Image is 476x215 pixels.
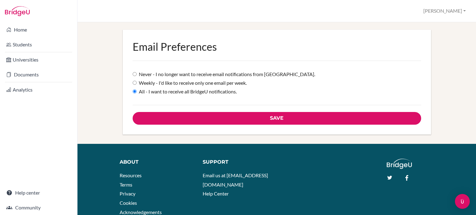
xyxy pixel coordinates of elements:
a: Privacy [120,191,135,196]
a: Acknowledgements [120,209,162,215]
img: logo_white@2x-f4f0deed5e89b7ecb1c2cc34c3e3d731f90f0f143d5ea2071677605dd97b5244.png [387,159,412,169]
a: Home [1,24,76,36]
div: Support [203,159,272,166]
h2: Email Preferences [133,40,421,54]
input: All - I want to receive all BridgeU notifications. [133,89,137,93]
input: Never - I no longer want to receive email notifications from [GEOGRAPHIC_DATA]. [133,72,137,76]
a: Email us at [EMAIL_ADDRESS][DOMAIN_NAME] [203,172,268,187]
a: Terms [120,182,132,187]
input: Weekly - I'd like to receive only one email per week. [133,81,137,85]
label: Weekly - I'd like to receive only one email per week. [133,80,247,87]
a: Community [1,201,76,214]
button: [PERSON_NAME] [421,5,469,17]
label: Never - I no longer want to receive email notifications from [GEOGRAPHIC_DATA]. [133,71,315,78]
label: All - I want to receive all BridgeU notifications. [133,88,237,95]
a: Help center [1,187,76,199]
a: Cookies [120,200,137,206]
a: Universities [1,54,76,66]
a: Help Center [203,191,229,196]
input: Save [133,112,421,125]
img: Bridge-U [5,6,30,16]
a: Documents [1,68,76,81]
a: Analytics [1,84,76,96]
a: Students [1,38,76,51]
div: Open Intercom Messenger [455,194,470,209]
a: Resources [120,172,142,178]
div: About [120,159,194,166]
